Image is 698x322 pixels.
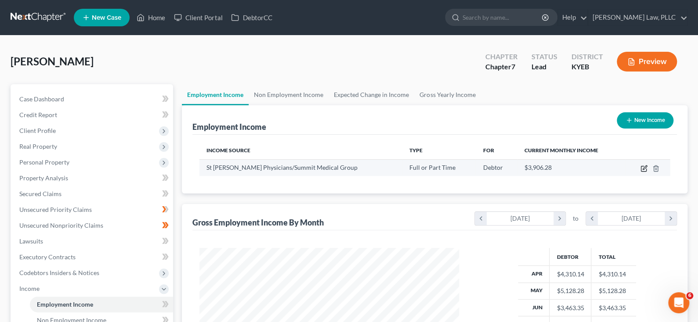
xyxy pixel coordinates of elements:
[557,270,584,279] div: $4,310.14
[12,218,173,233] a: Unsecured Nonpriority Claims
[329,84,414,105] a: Expected Change in Income
[19,95,64,103] span: Case Dashboard
[30,297,173,312] a: Employment Income
[12,202,173,218] a: Unsecured Priority Claims
[11,55,94,68] span: [PERSON_NAME]
[19,253,76,261] span: Executory Contracts
[37,301,93,308] span: Employment Income
[206,147,250,154] span: Income Source
[518,283,550,299] th: May
[591,283,636,299] td: $5,128.28
[524,147,598,154] span: Current Monthly Income
[665,212,676,225] i: chevron_right
[511,62,515,71] span: 7
[617,112,673,129] button: New Income
[591,299,636,316] td: $3,463.35
[19,222,103,229] span: Unsecured Nonpriority Claims
[12,249,173,265] a: Executory Contracts
[668,292,689,313] iframe: Intercom live chat
[249,84,329,105] a: Non Employment Income
[19,143,57,150] span: Real Property
[531,62,557,72] div: Lead
[591,248,636,265] th: Total
[192,122,266,132] div: Employment Income
[19,174,68,182] span: Property Analysis
[483,147,494,154] span: For
[588,10,687,25] a: [PERSON_NAME] Law, PLLC
[409,147,422,154] span: Type
[19,158,69,166] span: Personal Property
[19,237,43,245] span: Lawsuits
[518,299,550,316] th: Jun
[19,190,61,197] span: Secured Claims
[550,248,591,265] th: Debtor
[598,212,665,225] div: [DATE]
[475,212,487,225] i: chevron_left
[485,52,517,62] div: Chapter
[409,164,455,171] span: Full or Part Time
[483,164,503,171] span: Debtor
[591,266,636,283] td: $4,310.14
[19,127,56,134] span: Client Profile
[12,91,173,107] a: Case Dashboard
[463,9,543,25] input: Search by name...
[531,52,557,62] div: Status
[227,10,276,25] a: DebtorCC
[12,170,173,186] a: Property Analysis
[182,84,249,105] a: Employment Income
[19,111,57,118] span: Credit Report
[12,107,173,123] a: Credit Report
[557,286,584,295] div: $5,128.28
[586,212,598,225] i: chevron_left
[573,214,579,223] span: to
[553,212,565,225] i: chevron_right
[12,233,173,249] a: Lawsuits
[518,266,550,283] th: Apr
[414,84,481,105] a: Gross Yearly Income
[485,62,517,72] div: Chapter
[487,212,554,225] div: [DATE]
[92,14,121,21] span: New Case
[192,217,324,228] div: Gross Employment Income By Month
[12,186,173,202] a: Secured Claims
[19,285,40,292] span: Income
[686,292,693,299] span: 6
[571,52,603,62] div: District
[19,206,92,213] span: Unsecured Priority Claims
[524,164,552,171] span: $3,906.28
[170,10,227,25] a: Client Portal
[617,52,677,72] button: Preview
[19,269,99,276] span: Codebtors Insiders & Notices
[557,304,584,312] div: $3,463.35
[206,164,358,171] span: St [PERSON_NAME] Physicians/Summit Medical Group
[132,10,170,25] a: Home
[558,10,587,25] a: Help
[571,62,603,72] div: KYEB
